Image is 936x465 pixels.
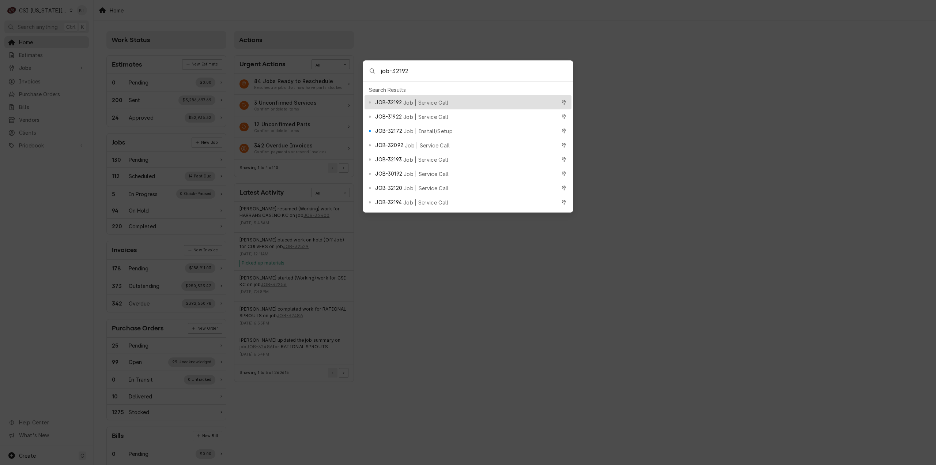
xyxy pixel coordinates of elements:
div: Search Results [365,85,571,95]
span: JOB-32120 [375,184,402,192]
span: Job | Service Call [403,99,449,106]
span: Job | Service Call [404,184,449,192]
span: JOB-31922 [375,113,401,120]
span: JOB-32194 [375,198,401,206]
input: Search anything [381,61,573,81]
span: JOB-32172 [375,127,402,135]
span: JOB-32192 [375,98,401,106]
span: Job | Service Call [403,199,449,206]
span: Job | Install/Setup [404,127,453,135]
span: JOB-32092 [375,141,403,149]
span: Job | Service Call [403,113,449,121]
span: JOB-32193 [375,155,401,163]
span: Job | Service Call [403,156,449,164]
span: JOB-30192 [375,170,402,177]
div: Global Command Menu [363,60,573,213]
span: Job | Service Call [404,170,449,178]
span: Job | Service Call [405,142,450,149]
